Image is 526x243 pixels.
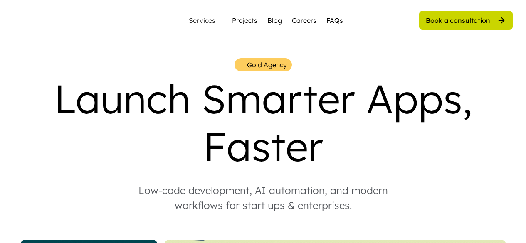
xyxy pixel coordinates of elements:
[292,15,316,25] a: Careers
[185,17,219,24] div: Services
[426,16,490,25] div: Book a consultation
[14,10,107,31] img: yH5BAEAAAAALAAAAAABAAEAAAIBRAA7
[232,15,257,25] a: Projects
[326,15,343,25] a: FAQs
[122,183,405,213] div: Low-code development, AI automation, and modern workflows for start ups & enterprises.
[237,61,244,69] img: yH5BAEAAAAALAAAAAABAAEAAAIBRAA7
[267,15,282,25] a: Blog
[247,60,287,70] div: Gold Agency
[14,75,513,170] div: Launch Smarter Apps, Faster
